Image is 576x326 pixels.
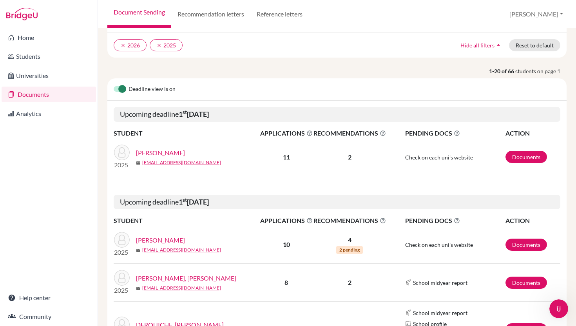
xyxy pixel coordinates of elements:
iframe: Intercom live chat [549,299,568,318]
p: 2 [313,152,386,162]
button: clear2026 [114,39,147,51]
span: Deadline view is on [129,85,176,94]
span: School midyear report [413,279,467,287]
b: 1 [DATE] [179,197,209,206]
button: Reset to default [509,39,560,51]
span: mail [136,286,141,291]
a: Documents [505,239,547,251]
span: APPLICATIONS [260,129,313,138]
p: 2025 [114,286,130,295]
span: RECOMMENDATIONS [313,216,386,225]
img: BEN YOUSSEF, Sami [114,270,130,286]
span: Check on each uni's website [405,241,473,248]
a: Home [2,30,96,45]
span: mail [136,248,141,253]
a: Analytics [2,106,96,121]
b: 1 [DATE] [179,110,209,118]
b: 10 [283,241,290,248]
p: 4 [313,235,386,244]
span: RECOMMENDATIONS [313,129,386,138]
img: Bridge-U [6,8,38,20]
span: APPLICATIONS [260,216,313,225]
h5: Upcoming deadline [114,195,560,210]
a: [EMAIL_ADDRESS][DOMAIN_NAME] [142,159,221,166]
a: [PERSON_NAME], [PERSON_NAME] [136,273,236,283]
span: School midyear report [413,309,467,317]
span: PENDING DOCS [405,129,505,138]
span: PENDING DOCS [405,216,505,225]
span: students on page 1 [515,67,567,75]
a: Students [2,49,96,64]
a: Help center [2,290,96,306]
th: STUDENT [114,128,260,138]
button: clear2025 [150,39,183,51]
img: Common App logo [405,310,411,316]
span: 2 pending [336,246,363,254]
button: Hide all filtersarrow_drop_up [454,39,509,51]
h5: Upcoming deadline [114,107,560,122]
th: ACTION [505,216,560,226]
a: [EMAIL_ADDRESS][DOMAIN_NAME] [142,284,221,292]
button: [PERSON_NAME] [506,7,567,22]
p: 2025 [114,160,130,170]
a: Community [2,309,96,324]
th: STUDENT [114,216,260,226]
a: Documents [505,151,547,163]
p: 2025 [114,248,130,257]
a: Documents [505,277,547,289]
a: Universities [2,68,96,83]
span: mail [136,161,141,165]
sup: st [183,109,187,115]
a: [EMAIL_ADDRESS][DOMAIN_NAME] [142,246,221,254]
a: [PERSON_NAME] [136,235,185,245]
p: 2 [313,278,386,287]
img: MESTRALLET, Vassili [114,145,130,160]
span: Check on each uni's website [405,154,473,161]
i: clear [120,43,126,48]
a: [PERSON_NAME] [136,148,185,158]
strong: 1-20 of 66 [489,67,515,75]
a: Documents [2,87,96,102]
b: 8 [284,279,288,286]
span: Hide all filters [460,42,494,49]
img: ALOMAR, Maryam [114,232,130,248]
i: clear [156,43,162,48]
th: ACTION [505,128,560,138]
i: arrow_drop_up [494,41,502,49]
sup: st [183,197,187,203]
img: Common App logo [405,279,411,286]
b: 11 [283,153,290,161]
